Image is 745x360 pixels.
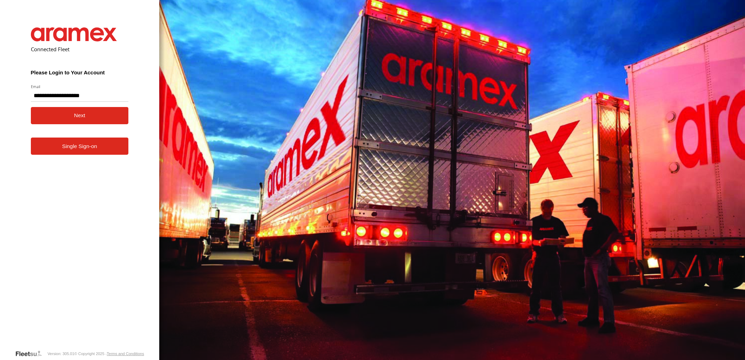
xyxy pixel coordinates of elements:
[15,350,47,357] a: Visit our Website
[107,352,144,356] a: Terms and Conditions
[31,84,129,89] label: Email
[31,46,129,53] h2: Connected Fleet
[31,27,117,41] img: Aramex
[74,352,144,356] div: © Copyright 2025 -
[31,107,129,124] button: Next
[31,69,129,75] h3: Please Login to Your Account
[47,352,74,356] div: Version: 305.01
[31,138,129,155] a: Single Sign-on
